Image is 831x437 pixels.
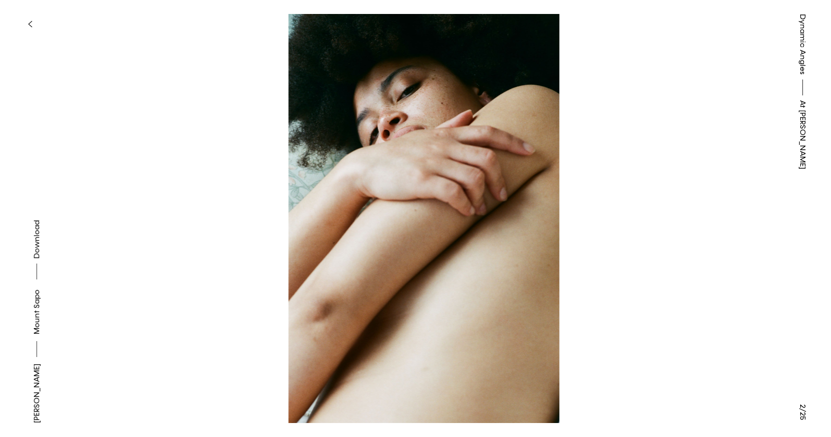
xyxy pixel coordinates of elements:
[31,220,42,284] button: Download asset
[31,290,42,334] a: Mount Sapo
[797,14,808,75] a: Dynamic Angles
[32,220,41,259] span: Download
[31,364,42,423] a: [PERSON_NAME]
[797,100,808,169] span: At [PERSON_NAME]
